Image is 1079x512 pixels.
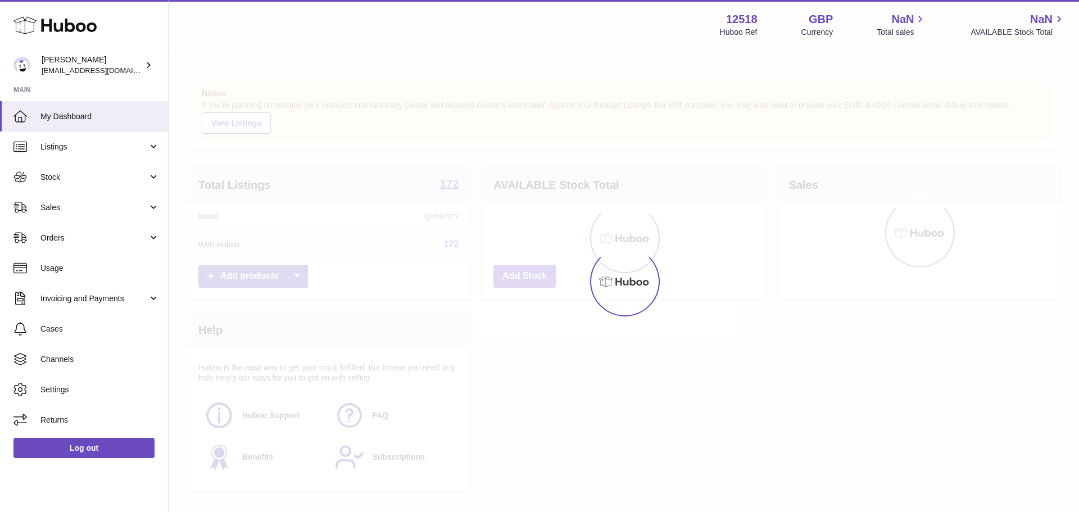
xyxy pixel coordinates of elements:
[40,233,148,243] span: Orders
[809,12,833,27] strong: GBP
[42,55,143,76] div: [PERSON_NAME]
[40,263,160,274] span: Usage
[40,324,160,334] span: Cases
[971,27,1066,38] span: AVAILABLE Stock Total
[726,12,758,27] strong: 12518
[877,12,927,38] a: NaN Total sales
[720,27,758,38] div: Huboo Ref
[877,27,927,38] span: Total sales
[971,12,1066,38] a: NaN AVAILABLE Stock Total
[40,293,148,304] span: Invoicing and Payments
[40,384,160,395] span: Settings
[40,354,160,365] span: Channels
[42,66,165,75] span: [EMAIL_ADDRESS][DOMAIN_NAME]
[40,172,148,183] span: Stock
[891,12,914,27] span: NaN
[1030,12,1053,27] span: NaN
[801,27,833,38] div: Currency
[13,57,30,74] img: internalAdmin-12518@internal.huboo.com
[13,438,155,458] a: Log out
[40,111,160,122] span: My Dashboard
[40,142,148,152] span: Listings
[40,202,148,213] span: Sales
[40,415,160,425] span: Returns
